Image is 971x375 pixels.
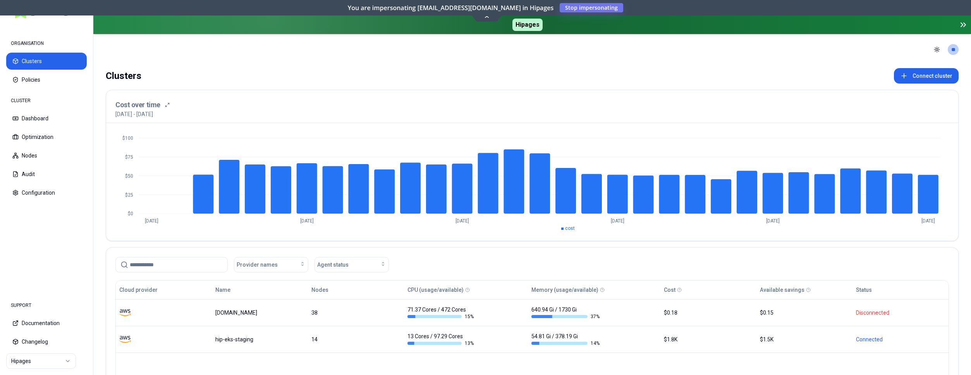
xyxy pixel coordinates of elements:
[6,333,87,350] button: Changelog
[664,282,675,298] button: Cost
[6,298,87,313] div: SUPPORT
[125,154,133,160] tspan: $75
[611,218,624,224] tspan: [DATE]
[760,336,849,343] div: $1.5K
[311,309,400,317] div: 38
[122,135,133,141] tspan: $100
[894,68,959,84] button: Connect cluster
[407,340,476,346] div: 13 %
[311,282,328,298] button: Nodes
[512,19,543,31] span: Hipages
[115,99,160,110] h3: Cost over time
[6,53,87,70] button: Clusters
[921,218,935,224] tspan: [DATE]
[531,313,600,320] div: 37 %
[6,128,87,146] button: Optimization
[311,336,400,343] div: 14
[6,110,87,127] button: Dashboard
[119,334,131,345] img: aws
[856,336,945,343] div: Connected
[6,147,87,164] button: Nodes
[760,309,849,317] div: $0.15
[664,336,753,343] div: $1.8K
[6,166,87,183] button: Audit
[407,332,476,346] div: 13 Cores / 97.29 Cores
[128,211,133,216] tspan: $0
[407,313,476,320] div: 15 %
[531,282,598,298] button: Memory (usage/available)
[766,218,780,224] tspan: [DATE]
[317,261,349,269] span: Agent status
[315,257,389,272] button: Agent status
[237,261,278,269] span: Provider names
[215,282,230,298] button: Name
[407,306,476,320] div: 71.37 Cores / 472 Cores
[6,71,87,88] button: Policies
[115,110,153,118] p: [DATE] - [DATE]
[125,192,133,198] tspan: $25
[531,306,600,320] div: 640.94 Gi / 1730 Gi
[6,93,87,108] div: CLUSTER
[407,282,464,298] button: CPU (usage/available)
[215,309,304,317] div: luke.kubernetes.hipagesgroup.com.au
[300,218,314,224] tspan: [DATE]
[6,315,87,332] button: Documentation
[106,68,141,84] div: Clusters
[531,332,600,346] div: 54.81 Gi / 378.19 Gi
[856,309,945,317] div: Disconnected
[6,184,87,201] button: Configuration
[565,226,575,231] span: cost
[119,282,158,298] button: Cloud provider
[119,307,131,318] img: aws
[455,218,469,224] tspan: [DATE]
[125,173,133,179] tspan: $50
[760,282,804,298] button: Available savings
[145,218,158,224] tspan: [DATE]
[234,257,308,272] button: Provider names
[856,286,872,294] div: Status
[215,336,304,343] div: hip-eks-staging
[531,340,600,346] div: 14 %
[664,309,753,317] div: $0.18
[6,36,87,51] div: ORGANISATION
